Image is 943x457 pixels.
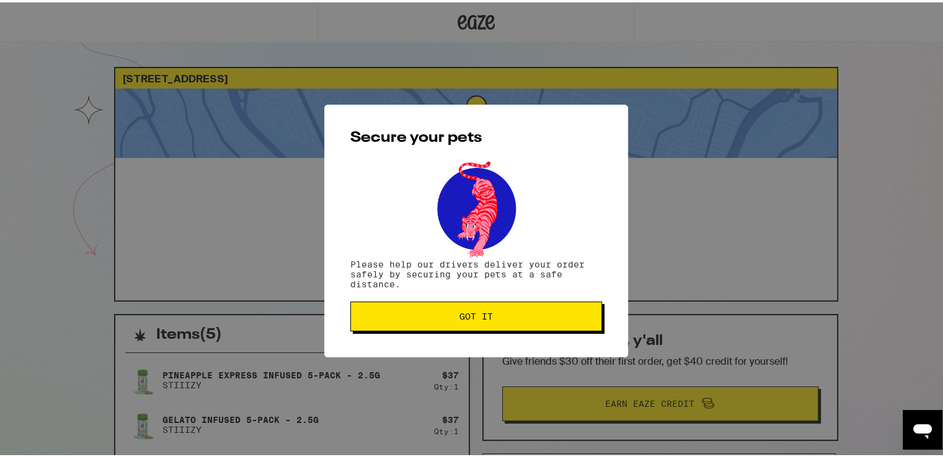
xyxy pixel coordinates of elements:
[350,128,602,143] h2: Secure your pets
[425,155,527,257] img: pets
[459,310,493,318] span: Got it
[903,407,942,447] iframe: Button to launch messaging window
[350,299,602,329] button: Got it
[350,257,602,287] p: Please help our drivers deliver your order safely by securing your pets at a safe distance.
